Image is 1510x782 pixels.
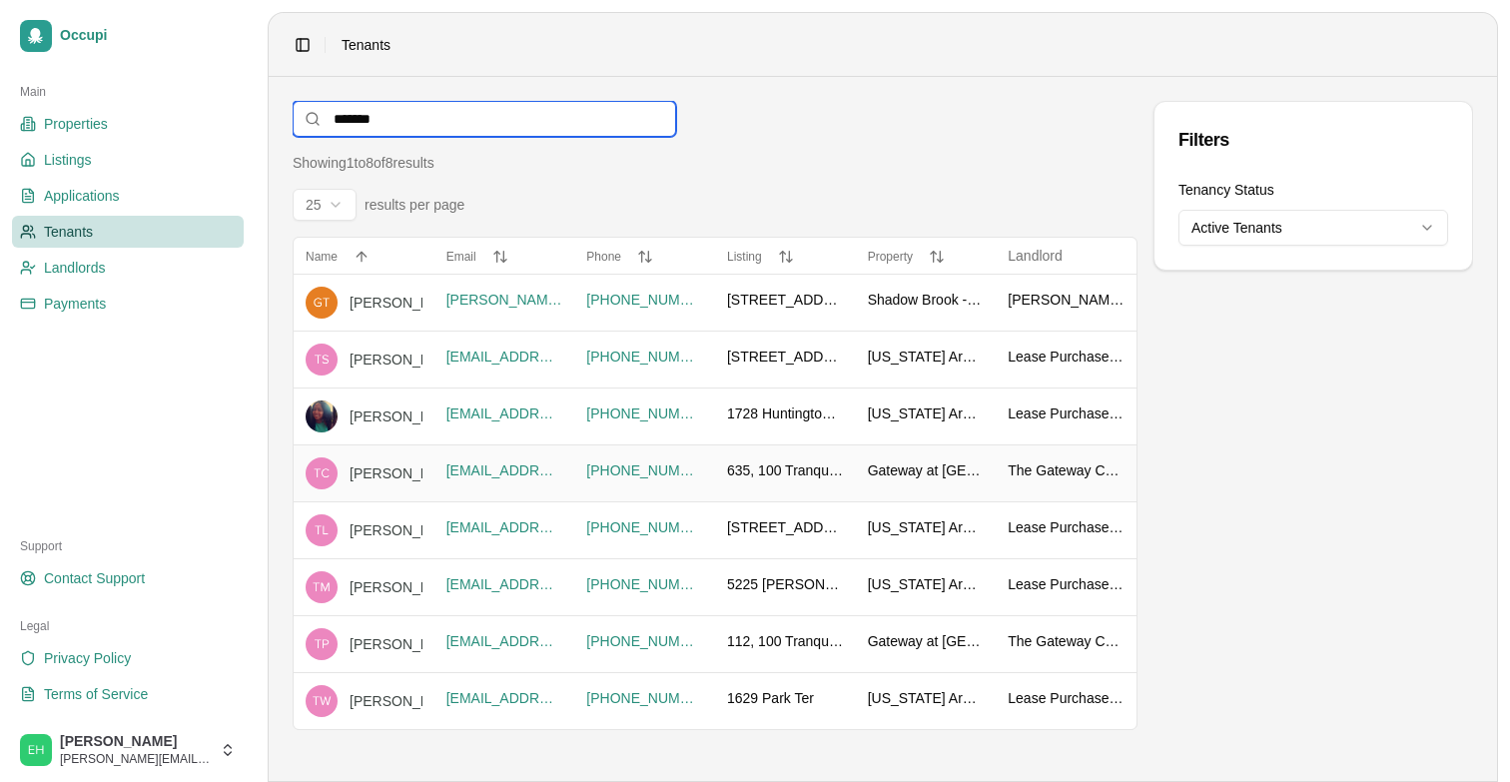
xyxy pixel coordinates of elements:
span: [PERSON_NAME] Realty Company [1008,290,1125,310]
span: [PHONE_NUMBER] [586,403,703,423]
span: Privacy Policy [44,648,131,668]
img: 2060842522f36cf0f5ded79ca16a3265 [306,400,338,432]
span: Occupi [60,27,236,45]
img: aaea5a1ddb177f08fb68ca4c36466545 [306,514,338,546]
span: Name [306,250,338,264]
div: [PERSON_NAME] Stoves [350,350,511,370]
span: [US_STATE] Area Rent... [868,517,985,537]
span: 635, 100 Tranquil... [727,460,844,480]
span: Landlord [1008,248,1063,264]
span: [EMAIL_ADDRESS][DOMAIN_NAME] [446,688,563,708]
a: Landlords [12,252,244,284]
img: 4157a5adc28e0f0c0a1b71d03c42e356 [306,628,338,660]
div: Filters [1178,126,1448,154]
button: Email [446,249,563,265]
button: Property [868,249,985,265]
span: [STREET_ADDRESS][PERSON_NAME] [727,347,844,367]
span: [PHONE_NUMBER] [586,290,703,310]
button: Phone [586,249,703,265]
span: results per page [365,195,464,215]
a: Payments [12,288,244,320]
span: [PHONE_NUMBER] [586,574,703,594]
img: b215736947be2ef712d8496ebd78c97e [306,344,338,376]
span: Property [868,250,913,264]
span: 1629 Park Ter [727,688,814,708]
span: Listings [44,150,91,170]
a: Privacy Policy [12,642,244,674]
a: Properties [12,108,244,140]
span: Lease Purchase Gr... [1008,517,1125,537]
a: Tenants [12,216,244,248]
div: [PERSON_NAME] [PERSON_NAME] [350,577,583,597]
img: fdfb0b539ef6118229fc31d41a7b0421 [306,685,338,717]
a: Terms of Service [12,678,244,710]
span: [US_STATE] Area Rent... [868,688,985,708]
div: Showing 1 to 8 of 8 results [293,153,434,173]
span: Gateway at [GEOGRAPHIC_DATA] [868,631,985,651]
span: Lease Purchase Gr... [1008,574,1125,594]
div: [PERSON_NAME] [PERSON_NAME] [350,520,583,540]
span: [PHONE_NUMBER] [586,517,703,537]
span: 112, 100 Tranquil... [727,631,844,651]
span: [EMAIL_ADDRESS][DOMAIN_NAME] [446,517,563,537]
span: The Gateway Compa... [1008,460,1125,480]
div: Support [12,530,244,562]
button: Emily Hart[PERSON_NAME][PERSON_NAME][EMAIL_ADDRESS][DOMAIN_NAME] [12,726,244,774]
div: Main [12,76,244,108]
span: [PHONE_NUMBER] [586,460,703,480]
div: [PERSON_NAME] [PERSON_NAME] [350,293,583,313]
span: [EMAIL_ADDRESS][DOMAIN_NAME] [446,460,563,480]
span: Gateway at [GEOGRAPHIC_DATA] [868,460,985,480]
span: Shadow Brook - 14... [868,290,985,310]
div: Legal [12,610,244,642]
span: Applications [44,186,120,206]
span: 5225 [PERSON_NAME] Ln [727,574,844,594]
button: Listing [727,249,844,265]
span: 1728 Huntington Dr [727,403,844,423]
span: [EMAIL_ADDRESS][DOMAIN_NAME] [446,631,563,651]
span: Tenants [44,222,93,242]
span: [US_STATE] Area Rent... [868,574,985,594]
div: [PERSON_NAME] [PERSON_NAME] [350,691,583,711]
span: [PERSON_NAME] [60,733,212,751]
span: Lease Purchase Gr... [1008,688,1125,708]
img: 38a0c7480c76b1747ffc38c243fed611 [306,287,338,319]
span: [EMAIL_ADDRESS][DOMAIN_NAME] [446,403,563,423]
span: Email [446,250,476,264]
div: [PERSON_NAME] [PERSON_NAME] [350,463,583,483]
span: Terms of Service [44,684,148,704]
span: [EMAIL_ADDRESS][PERSON_NAME][DOMAIN_NAME] [446,347,563,367]
img: 72346b8b49fc4f7665a5c47ab941ad7f [306,571,338,603]
span: Properties [44,114,108,134]
span: [PHONE_NUMBER] [586,347,703,367]
span: Contact Support [44,568,145,588]
span: [STREET_ADDRESS] [727,517,844,537]
span: The Gateway Compa... [1008,631,1125,651]
img: Emily Hart [20,734,52,766]
span: Listing [727,250,762,264]
a: Applications [12,180,244,212]
span: Lease Purchase Gr... [1008,403,1125,423]
div: [PERSON_NAME] [PERSON_NAME] [350,406,583,426]
span: [US_STATE] Area Rent... [868,403,985,423]
a: Contact Support [12,562,244,594]
span: Tenants [342,35,390,55]
span: [EMAIL_ADDRESS][DOMAIN_NAME] [446,574,563,594]
div: [PERSON_NAME] [PERSON_NAME] [350,634,583,654]
a: Listings [12,144,244,176]
span: [STREET_ADDRESS] [727,290,844,310]
span: [PERSON_NAME][EMAIL_ADDRESS][DOMAIN_NAME] [446,290,563,310]
img: 6e9a3cc087b4d749ed736c040f67f7c0 [306,457,338,489]
span: [PHONE_NUMBER] [586,631,703,651]
label: Tenancy Status [1178,182,1274,198]
a: Occupi [12,12,244,60]
span: Landlords [44,258,106,278]
nav: breadcrumb [342,35,390,55]
span: Phone [586,250,621,264]
span: Lease Purchase Gr... [1008,347,1125,367]
button: Name [306,249,422,265]
span: Payments [44,294,106,314]
span: [US_STATE] Area Rent... [868,347,985,367]
span: [PERSON_NAME][EMAIL_ADDRESS][DOMAIN_NAME] [60,751,212,767]
span: [PHONE_NUMBER] [586,688,703,708]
